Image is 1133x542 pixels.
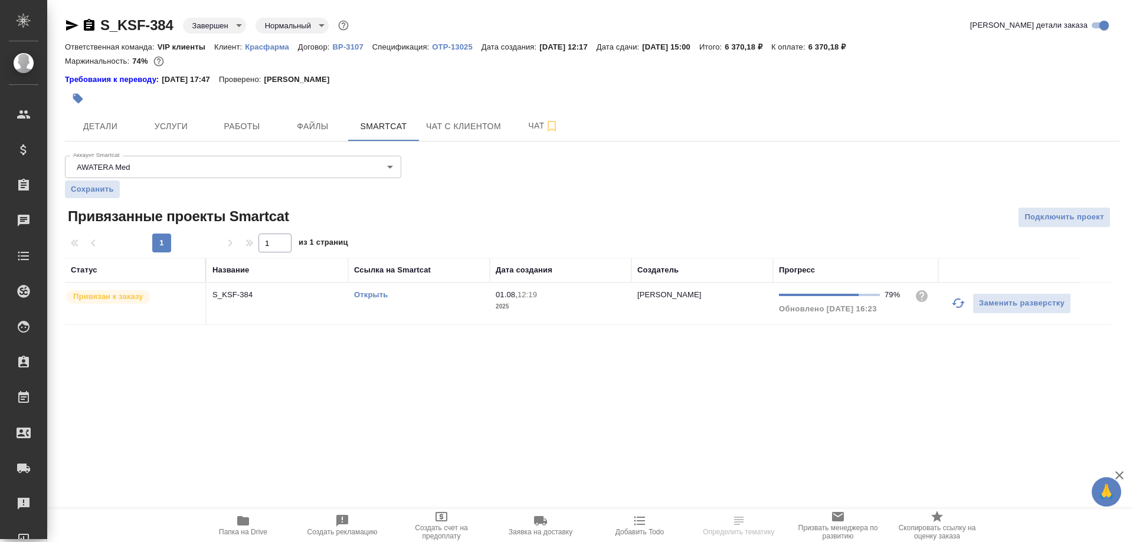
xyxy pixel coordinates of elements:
span: из 1 страниц [299,235,348,252]
p: 12:19 [518,290,537,299]
button: Сохранить [65,180,120,198]
p: Проверено: [219,74,264,86]
button: Нормальный [261,21,315,31]
p: 01.08, [496,290,518,299]
div: Нажми, чтобы открыть папку с инструкцией [65,74,162,86]
p: OTP-13025 [432,42,481,51]
p: VIP клиенты [158,42,214,51]
span: 🙏 [1096,479,1116,504]
button: Заменить разверстку [972,293,1071,314]
span: Smartcat [355,119,412,134]
p: [DATE] 17:47 [162,74,219,86]
div: Дата создания [496,264,552,276]
p: Клиент: [214,42,245,51]
button: Подключить проект [1018,207,1111,228]
div: 79% [885,289,905,301]
div: Завершен [256,18,329,34]
p: Спецификация: [372,42,432,51]
button: Скопировать ссылку [82,18,96,32]
p: ВР-3107 [333,42,372,51]
p: Красфарма [245,42,298,51]
div: Название [212,264,249,276]
a: ВР-3107 [333,41,372,51]
span: Привязанные проекты Smartcat [65,207,289,226]
span: Услуги [143,119,199,134]
p: S_KSF-384 [212,289,342,301]
a: Требования к переводу: [65,74,162,86]
a: OTP-13025 [432,41,481,51]
button: 🙏 [1092,477,1121,507]
span: Чат [515,119,572,133]
button: 1395.89 RUB; [151,54,166,69]
span: Сохранить [71,183,114,195]
div: Создатель [637,264,679,276]
p: 6 370,18 ₽ [725,42,771,51]
span: Чат с клиентом [426,119,501,134]
p: Договор: [298,42,333,51]
span: Файлы [284,119,341,134]
p: 6 370,18 ₽ [808,42,855,51]
p: Маржинальность: [65,57,132,65]
a: Красфарма [245,41,298,51]
div: Ссылка на Smartcat [354,264,431,276]
button: Завершен [189,21,232,31]
div: AWATERA Med [65,156,401,178]
p: Итого: [699,42,725,51]
button: Доп статусы указывают на важность/срочность заказа [336,18,351,33]
span: Обновлено [DATE] 16:23 [779,304,877,313]
p: Привязан к заказу [73,291,143,303]
p: 2025 [496,301,626,313]
a: Открыть [354,290,388,299]
p: Ответственная команда: [65,42,158,51]
p: 74% [132,57,150,65]
a: S_KSF-384 [100,17,173,33]
button: AWATERA Med [73,162,134,172]
p: [PERSON_NAME] [637,290,702,299]
span: Заменить разверстку [979,297,1065,310]
span: Работы [214,119,270,134]
div: Прогресс [779,264,815,276]
button: Скопировать ссылку для ЯМессенджера [65,18,79,32]
button: Добавить тэг [65,86,91,111]
p: [DATE] 15:00 [642,42,699,51]
p: Дата создания: [482,42,539,51]
span: [PERSON_NAME] детали заказа [970,19,1088,31]
svg: Подписаться [545,119,559,133]
button: Обновить прогресс [944,289,972,317]
p: К оплате: [771,42,808,51]
p: [PERSON_NAME] [264,74,338,86]
span: Детали [72,119,129,134]
span: Подключить проект [1024,211,1104,224]
div: Завершен [183,18,246,34]
p: [DATE] 12:17 [539,42,597,51]
p: Дата сдачи: [597,42,642,51]
div: Статус [71,264,97,276]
